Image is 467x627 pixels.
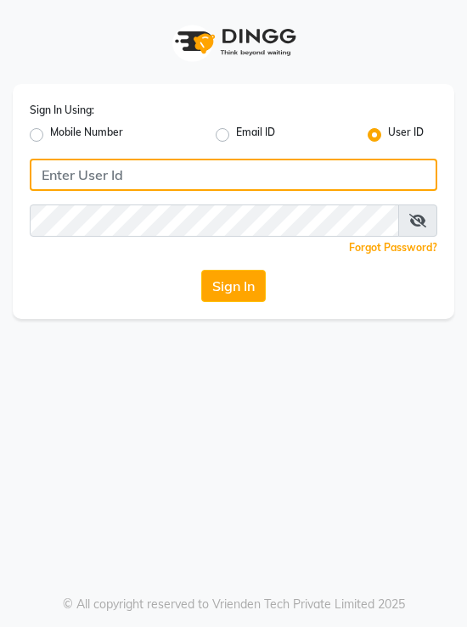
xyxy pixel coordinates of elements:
img: logo1.svg [166,17,301,67]
button: Sign In [201,270,266,302]
label: User ID [388,125,424,145]
input: Username [30,204,399,237]
label: Mobile Number [50,125,123,145]
label: Email ID [236,125,275,145]
label: Sign In Using: [30,103,94,118]
input: Username [30,159,437,191]
a: Forgot Password? [349,241,437,254]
